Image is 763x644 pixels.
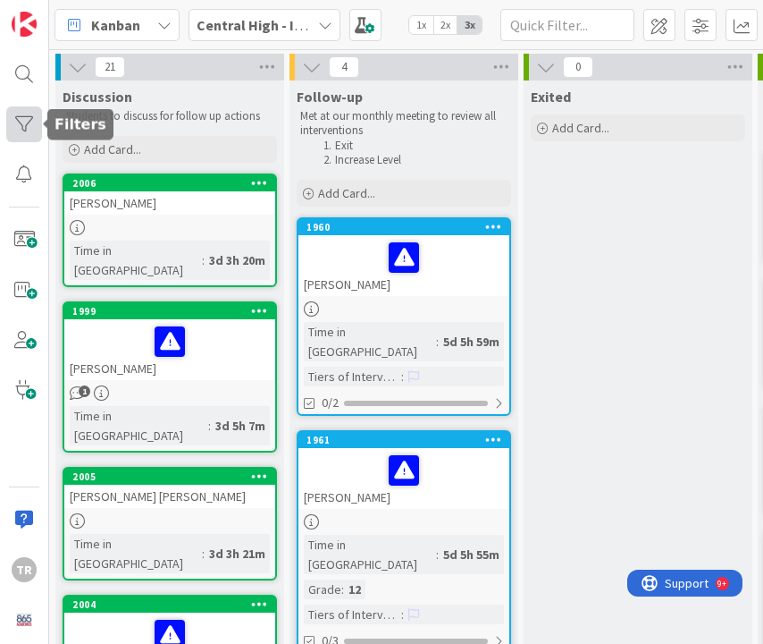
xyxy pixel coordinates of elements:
div: Time in [GEOGRAPHIC_DATA] [70,534,202,573]
div: 2004 [64,597,275,613]
div: [PERSON_NAME] [PERSON_NAME] [64,485,275,508]
div: 1960[PERSON_NAME] [298,219,509,296]
li: Increase Level [318,153,508,167]
div: [PERSON_NAME] [64,191,275,215]
span: : [436,332,439,352]
div: Grade [304,580,341,599]
span: 0/2 [322,394,339,412]
a: 1999[PERSON_NAME]Time in [GEOGRAPHIC_DATA]:3d 5h 7m [63,301,277,453]
div: Time in [GEOGRAPHIC_DATA] [70,406,208,445]
div: 5d 5h 55m [439,545,504,564]
span: Discussion [63,88,132,106]
p: Met at our monthly meeting to review all interventions [300,109,507,139]
span: Add Card... [84,141,141,157]
a: 2006[PERSON_NAME]Time in [GEOGRAPHIC_DATA]:3d 3h 20m [63,174,277,287]
div: 1961[PERSON_NAME] [298,432,509,509]
span: : [401,605,404,624]
span: : [202,544,205,563]
div: 2006[PERSON_NAME] [64,175,275,215]
div: 3d 3h 21m [205,544,270,563]
div: Tiers of Intervention [304,367,401,386]
img: avatar [12,607,37,632]
div: 2005 [64,469,275,485]
div: Time in [GEOGRAPHIC_DATA] [304,535,436,574]
div: 5d 5h 59m [439,332,504,352]
div: Time in [GEOGRAPHIC_DATA] [70,241,202,280]
div: 1999 [64,303,275,319]
b: Central High - Intervention [197,16,372,34]
div: 2004 [72,598,275,611]
span: : [401,367,404,386]
span: 1 [79,386,90,397]
span: Follow-up [297,88,363,106]
div: Tiers of Intervention [304,605,401,624]
span: : [202,250,205,270]
a: 1960[PERSON_NAME]Time in [GEOGRAPHIC_DATA]:5d 5h 59mTiers of Intervention:0/2 [297,217,511,416]
span: 1x [409,16,433,34]
div: 1961 [306,434,509,446]
div: 9+ [90,7,99,21]
div: Time in [GEOGRAPHIC_DATA] [304,322,436,361]
div: 1961 [298,432,509,448]
div: [PERSON_NAME] [298,235,509,296]
div: [PERSON_NAME] [64,319,275,380]
span: Add Card... [318,185,375,201]
div: 2006 [72,177,275,190]
a: 2005[PERSON_NAME] [PERSON_NAME]Time in [GEOGRAPHIC_DATA]:3d 3h 21m [63,467,277,580]
div: 2005[PERSON_NAME] [PERSON_NAME] [64,469,275,508]
span: Kanban [91,14,140,36]
div: 12 [344,580,365,599]
span: 0 [563,56,593,78]
span: 2x [433,16,457,34]
p: Students to discuss for follow up actions [66,109,273,123]
div: 3d 3h 20m [205,250,270,270]
div: TR [12,557,37,582]
div: 2005 [72,470,275,483]
div: 2006 [64,175,275,191]
h5: Filters [54,116,106,133]
span: Exited [531,88,571,106]
div: 3d 5h 7m [211,416,270,436]
span: Add Card... [552,120,609,136]
span: 3x [457,16,482,34]
input: Quick Filter... [500,9,634,41]
span: : [341,580,344,599]
div: 1960 [298,219,509,235]
span: : [208,416,211,436]
li: Exit [318,139,508,153]
div: [PERSON_NAME] [298,448,509,509]
div: 1999 [72,305,275,318]
span: 4 [329,56,359,78]
img: Visit kanbanzone.com [12,12,37,37]
div: 1960 [306,221,509,233]
div: 1999[PERSON_NAME] [64,303,275,380]
span: 21 [95,56,125,78]
span: Support [38,3,81,24]
span: : [436,545,439,564]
